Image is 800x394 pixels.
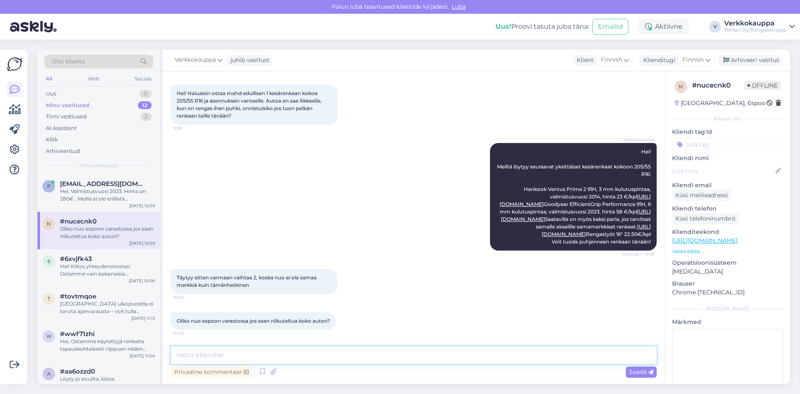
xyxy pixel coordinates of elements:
[60,330,95,338] span: #wwf71zhi
[46,147,80,156] div: Arhiveeritud
[601,55,622,65] span: Finnish
[177,274,318,288] span: Täytyy sitten varmaan vaihtaa 2, koska nuo ei ole samaa merkkiä kuin tämänhetkinen
[724,20,795,33] a: VerkkokauppaTeinari Oy/Rengaskirppis
[672,138,783,151] input: Lisa tag
[60,188,155,203] div: Hei, Valmistusvuosi 2023. Hinta on 280€ . Meillä ei ole erillistä käteisalennusta.
[177,90,323,119] span: Hei! Haluaisin ostaa mahd edullisen 1 kesärenkaan kokoa 205/55 R16 ja asennuksen vanteelle. Autoa...
[640,56,675,65] div: Klienditugi
[130,353,155,359] div: [DATE] 11:04
[638,19,689,34] div: Aktiivne
[573,56,594,65] div: Klient
[449,3,468,10] span: Luba
[86,73,101,84] div: Web
[173,125,205,131] span: 9:58
[672,190,731,201] div: Küsi meiliaadressi
[718,55,782,66] div: Arhiveeri vestlus
[60,300,155,315] div: [GEOGRAPHIC_DATA] ulkopuolella ei tarvita ajanvarausta – voit tulla suoraan paikan päälle. Tervet...
[47,183,51,189] span: p
[60,255,92,263] span: #6xvjfk43
[60,180,147,188] span: petri.silver@icloud.com
[171,366,252,378] div: Privaatne kommentaar
[672,318,783,326] p: Märkmed
[672,305,783,313] div: [PERSON_NAME]
[672,237,737,244] a: [URL][DOMAIN_NAME]
[495,23,511,30] b: Uus!
[46,113,87,121] div: Tiimi vestlused
[672,248,783,255] p: Vaata edasi ...
[672,115,783,123] div: Kliendi info
[129,278,155,284] div: [DATE] 10:06
[47,296,50,302] span: t
[46,101,89,110] div: Minu vestlused
[724,27,786,33] div: Teinari Oy/Rengaskirppis
[497,148,652,245] span: Hei! Meiltä löytyy seuraavat yksittäiset kesärenkaat kokoon 205/55 R16: Hankook Ventus Prime 2 91...
[744,81,781,90] span: Offline
[592,19,628,35] button: Emailid
[138,101,152,110] div: 12
[46,124,77,133] div: AI Assistent
[46,136,58,144] div: Kõik
[140,113,152,121] div: 2
[672,213,739,224] div: Küsi telefoninumbrit
[675,99,765,108] div: [GEOGRAPHIC_DATA], Espoo
[709,21,721,33] div: V
[227,56,270,65] div: juhib vestlust
[60,368,95,375] span: #aa6ozzd0
[672,154,783,163] p: Kliendi nimi
[622,251,654,257] span: Nähtud ✓ 10:16
[46,333,52,339] span: w
[7,56,22,72] img: Askly Logo
[682,55,704,65] span: Finnish
[60,263,155,278] div: Hei! Kiitos yhteydenotostasi. Ostamme vain kokonaisia rengassarjoja, emme yksittäisiä renkaita. V...
[672,279,783,288] p: Brauser
[131,315,155,321] div: [DATE] 11:13
[672,181,783,190] p: Kliendi email
[175,55,216,65] span: Verkkokauppa
[495,22,589,32] div: Proovi tasuta juba täna:
[672,288,783,297] p: Chrome [TECHNICAL_ID]
[672,166,774,176] input: Lisa nimi
[140,90,152,98] div: 0
[129,240,155,246] div: [DATE] 10:59
[672,128,783,136] p: Kliendi tag'id
[129,383,155,389] div: [DATE] 10:46
[679,83,683,90] span: n
[672,267,783,276] p: [MEDICAL_DATA]
[724,20,786,27] div: Verkkokauppa
[47,371,51,377] span: a
[80,162,117,169] span: Minu vestlused
[173,330,205,336] span: 10:59
[129,203,155,209] div: [DATE] 10:59
[44,73,54,84] div: All
[46,90,56,98] div: Uus
[692,80,744,90] div: # nucecnk0
[60,218,97,225] span: #nucecnk0
[60,225,155,240] div: Oliko nuo espoon varastossa jos saan nilkuteltua koko auton?
[60,375,155,383] div: Löyty jo sivuilta, kiitos
[672,228,783,236] p: Klienditeekond
[60,293,96,300] span: #tovtmqoe
[52,57,85,66] span: Otsi kliente
[47,221,51,227] span: n
[177,318,330,324] span: Oliko nuo espoon varastossa jos saan nilkuteltua koko auton?
[47,258,50,264] span: 6
[623,136,654,143] span: Verkkokauppa
[173,294,205,301] span: 10:59
[672,204,783,213] p: Kliendi telefon
[629,368,653,376] span: Saada
[672,258,783,267] p: Operatsioonisüsteem
[60,338,155,353] div: Hei, Ostamme käytettyjä renkaita tapauskohtaisesti riippuen niiden kunnosta, koosta ja kysynnästä...
[133,73,153,84] div: Socials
